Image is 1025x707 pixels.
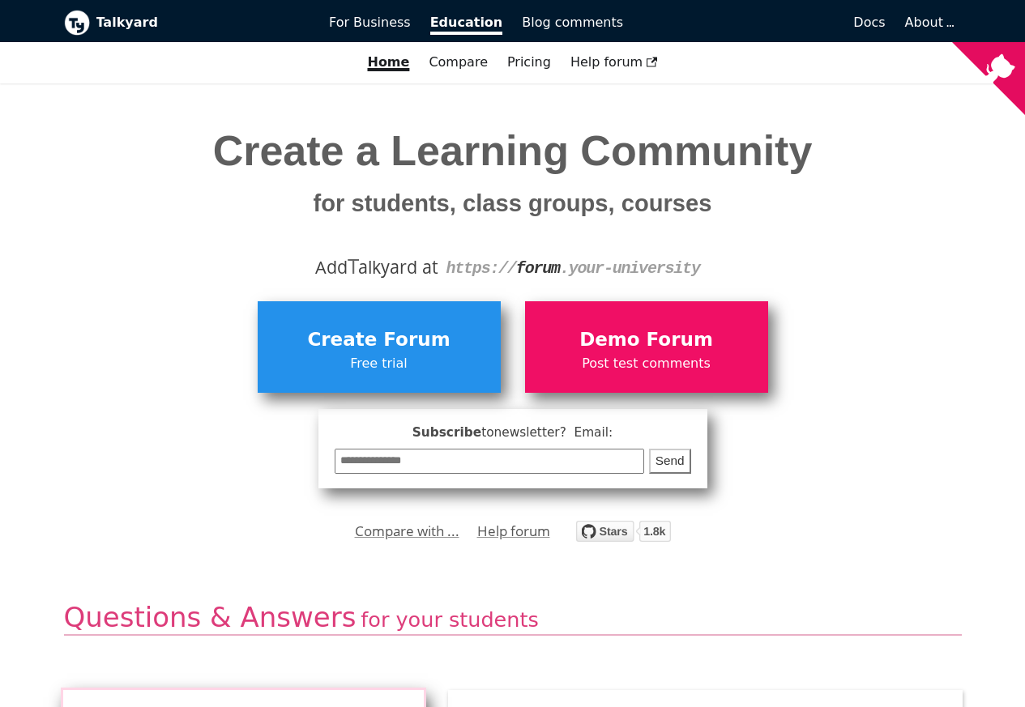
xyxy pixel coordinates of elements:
span: to newsletter ? Email: [481,425,613,440]
a: Help forum [561,49,668,76]
span: Blog comments [522,15,623,30]
a: Demo ForumPost test comments [525,301,768,392]
a: Education [421,9,513,36]
h2: Questions & Answers [64,600,962,637]
span: Demo Forum [533,325,760,356]
span: Create a Learning Community [213,127,813,220]
a: Pricing [498,49,561,76]
span: for your students [361,607,538,632]
b: Talkyard [96,12,307,33]
div: Add alkyard at [76,253,950,281]
button: Send [649,449,691,474]
span: T [348,251,359,280]
a: For Business [319,9,421,36]
a: Help forum [477,519,550,543]
a: Compare [429,54,488,70]
span: Post test comments [533,353,760,374]
a: Docs [633,9,895,36]
a: Create ForumFree trial [258,301,501,392]
code: https:// .your-university [446,259,699,278]
span: Free trial [266,353,493,374]
a: Blog comments [512,9,633,36]
small: for students, class groups, courses [314,190,712,216]
a: About [905,15,952,30]
a: Home [357,49,419,76]
span: Subscribe [335,423,691,443]
img: talkyard.svg [576,521,671,542]
span: Help forum [570,54,658,70]
span: Education [430,15,503,35]
span: Docs [853,15,885,30]
img: Talkyard logo [64,10,90,36]
span: For Business [329,15,411,30]
strong: forum [516,259,560,278]
a: Star debiki/talkyard on GitHub [576,523,671,547]
a: Talkyard logoTalkyard [64,10,307,36]
span: Create Forum [266,325,493,356]
a: Compare with ... [355,519,459,543]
